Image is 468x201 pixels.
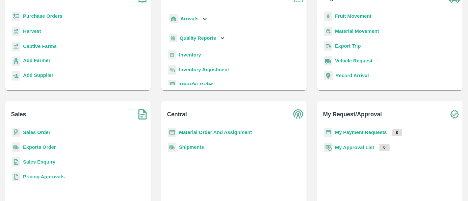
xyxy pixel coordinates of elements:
[23,58,50,63] b: Add Farmer
[324,41,332,51] img: delivery
[335,13,372,19] a: Fruit Movement
[179,52,201,57] a: Inventory
[23,29,41,34] a: Harvest
[134,106,151,123] img: soSales
[12,157,20,167] img: sales
[324,143,332,152] img: approval
[169,14,178,24] img: whArrival
[168,50,176,60] img: whInventory
[12,11,20,21] img: reciept
[335,145,374,150] a: My Approval List
[12,143,20,152] img: shipments
[335,43,361,49] a: Export Trip
[324,26,332,36] img: material
[392,129,403,136] p: 0
[12,26,20,36] img: harvest
[379,144,390,151] p: 0
[12,128,20,137] img: sales
[23,130,50,135] a: Sales Order
[335,73,369,78] a: Record Arrival
[23,13,63,19] a: Purchase Orders
[168,80,176,89] img: whTransfer
[23,72,53,80] a: Add Supplier
[179,130,252,135] a: Material Order And Assignment
[168,128,176,137] img: centralMaterial
[12,71,20,81] img: supplier
[179,145,204,150] a: Shipments
[324,128,332,137] img: payment
[179,82,213,87] a: Transfer Order
[324,56,332,66] img: vehicle
[324,71,333,80] img: recordArrival
[179,67,229,72] a: Inventory Adjustment
[180,16,198,21] b: Arrivals
[335,58,373,63] a: Vehicle Request
[290,106,307,123] img: central
[12,172,20,182] img: sales
[446,106,463,123] img: check
[335,29,379,34] a: Material Movement
[23,44,57,49] a: Captive Farms
[169,34,177,42] img: qualityReport
[23,73,53,78] b: Add Supplier
[167,110,187,119] b: Central
[23,159,55,165] a: Sales Enquiry
[335,130,387,135] a: My Payment Requests
[12,41,20,51] img: harvest
[11,110,26,119] b: Sales
[168,11,209,26] div: Arrivals
[180,35,216,41] b: Quality Reports
[324,11,332,21] img: fruit
[168,143,176,152] img: shipments
[12,56,20,66] img: farmer
[23,57,50,66] a: Add Farmer
[168,32,226,45] div: Quality Reports
[323,110,382,119] b: My Request/Approval
[23,145,56,150] a: Exports Order
[23,174,65,179] a: Pricing Approvals
[168,65,176,75] img: inventory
